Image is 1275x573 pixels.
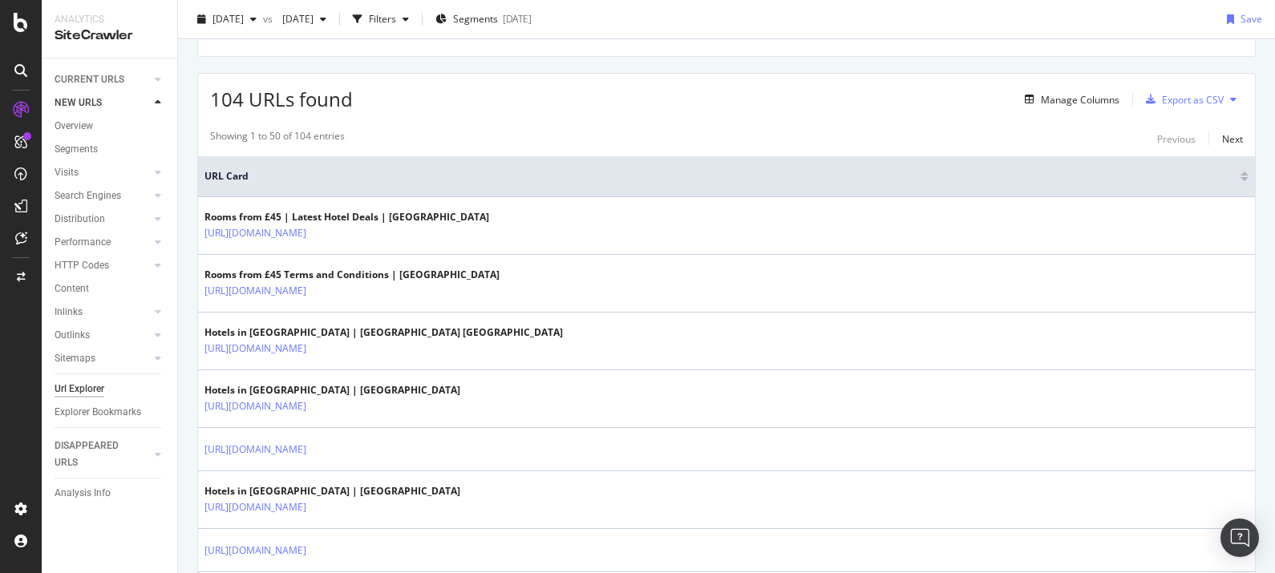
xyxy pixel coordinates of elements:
[55,141,98,158] div: Segments
[1157,129,1196,148] button: Previous
[55,404,141,421] div: Explorer Bookmarks
[55,71,150,88] a: CURRENT URLS
[204,398,306,414] a: [URL][DOMAIN_NAME]
[204,283,306,299] a: [URL][DOMAIN_NAME]
[346,6,415,32] button: Filters
[55,485,166,502] a: Analysis Info
[55,188,150,204] a: Search Engines
[263,12,276,26] span: vs
[55,257,150,274] a: HTTP Codes
[55,327,150,344] a: Outlinks
[55,118,93,135] div: Overview
[204,169,1237,184] span: URL Card
[503,12,532,26] div: [DATE]
[204,225,306,241] a: [URL][DOMAIN_NAME]
[204,543,306,559] a: [URL][DOMAIN_NAME]
[55,350,95,367] div: Sitemaps
[212,12,244,26] span: 2025 Sep. 8th
[55,280,166,297] a: Content
[1162,93,1224,107] div: Export as CSV
[276,6,333,32] button: [DATE]
[55,164,150,181] a: Visits
[1222,132,1243,146] div: Next
[1157,132,1196,146] div: Previous
[204,499,306,515] a: [URL][DOMAIN_NAME]
[55,95,102,111] div: NEW URLS
[1241,12,1262,26] div: Save
[55,438,136,471] div: DISAPPEARED URLS
[1018,90,1119,109] button: Manage Columns
[1041,93,1119,107] div: Manage Columns
[276,12,314,26] span: 2025 Aug. 4th
[55,71,124,88] div: CURRENT URLS
[55,211,150,228] a: Distribution
[55,95,150,111] a: NEW URLS
[55,118,166,135] a: Overview
[204,268,500,282] div: Rooms from £45 Terms and Conditions | [GEOGRAPHIC_DATA]
[55,280,89,297] div: Content
[1222,129,1243,148] button: Next
[55,26,164,45] div: SiteCrawler
[369,12,396,26] div: Filters
[204,341,306,357] a: [URL][DOMAIN_NAME]
[1220,519,1259,557] div: Open Intercom Messenger
[55,257,109,274] div: HTTP Codes
[55,381,104,397] div: Url Explorer
[55,164,79,181] div: Visits
[55,188,121,204] div: Search Engines
[55,438,150,471] a: DISAPPEARED URLS
[429,6,538,32] button: Segments[DATE]
[55,304,150,321] a: Inlinks
[55,485,111,502] div: Analysis Info
[453,12,498,26] span: Segments
[55,327,90,344] div: Outlinks
[55,13,164,26] div: Analytics
[204,484,460,498] div: Hotels in [GEOGRAPHIC_DATA] | [GEOGRAPHIC_DATA]
[55,141,166,158] a: Segments
[210,129,345,148] div: Showing 1 to 50 of 104 entries
[55,234,111,251] div: Performance
[204,442,306,458] a: [URL][DOMAIN_NAME]
[55,234,150,251] a: Performance
[204,325,563,340] div: Hotels in [GEOGRAPHIC_DATA] | [GEOGRAPHIC_DATA] [GEOGRAPHIC_DATA]
[191,6,263,32] button: [DATE]
[1139,87,1224,112] button: Export as CSV
[204,383,460,397] div: Hotels in [GEOGRAPHIC_DATA] | [GEOGRAPHIC_DATA]
[55,211,105,228] div: Distribution
[210,86,353,112] span: 104 URLs found
[204,210,489,224] div: Rooms from £45 | Latest Hotel Deals | [GEOGRAPHIC_DATA]
[55,350,150,367] a: Sitemaps
[55,404,166,421] a: Explorer Bookmarks
[55,304,83,321] div: Inlinks
[1220,6,1262,32] button: Save
[55,381,166,397] a: Url Explorer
